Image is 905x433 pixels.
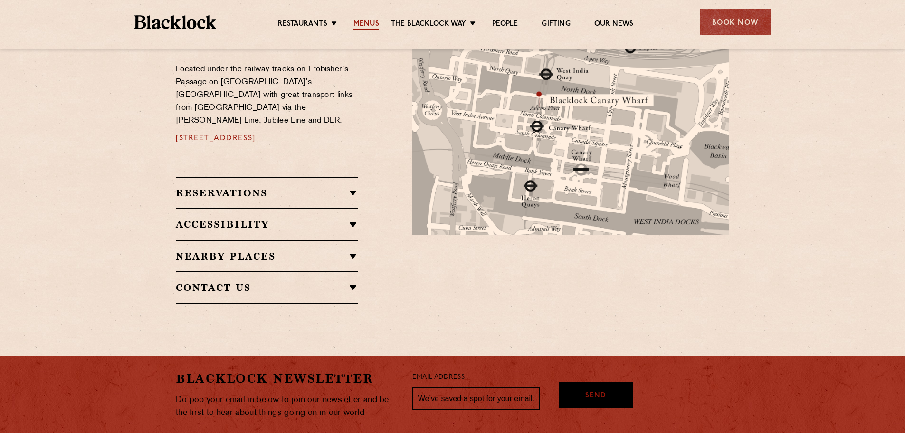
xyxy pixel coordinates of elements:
[176,394,398,419] p: Do pop your email in below to join our newsletter and be the first to hear about things going on ...
[594,19,634,30] a: Our News
[542,19,570,30] a: Gifting
[353,19,379,30] a: Menus
[627,215,760,304] img: svg%3E
[176,370,398,387] h2: Blacklock Newsletter
[134,15,217,29] img: BL_Textured_Logo-footer-cropped.svg
[391,19,466,30] a: The Blacklock Way
[412,387,540,411] input: We’ve saved a spot for your email...
[585,391,606,402] span: Send
[278,19,327,30] a: Restaurants
[176,187,358,199] h2: Reservations
[176,250,358,262] h2: Nearby Places
[700,9,771,35] div: Book Now
[176,219,358,230] h2: Accessibility
[176,282,358,293] h2: Contact Us
[176,66,352,125] span: Located under the railway tracks on Frobisher’s Passage on [GEOGRAPHIC_DATA]’s [GEOGRAPHIC_DATA] ...
[412,372,465,383] label: Email Address
[492,19,518,30] a: People
[176,135,256,142] a: [STREET_ADDRESS]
